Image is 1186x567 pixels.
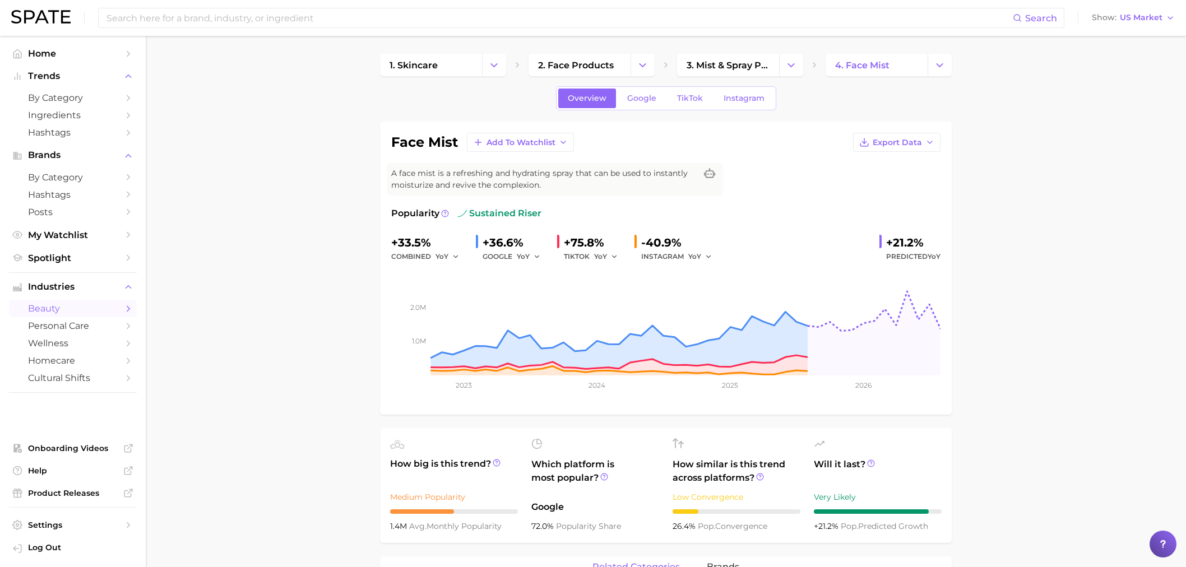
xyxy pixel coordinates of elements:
button: Change Category [631,54,655,76]
span: YoY [688,252,701,261]
span: 2. face products [538,60,614,71]
button: Brands [9,147,137,164]
span: YoY [517,252,530,261]
div: +21.2% [886,234,941,252]
abbr: average [409,521,427,531]
span: Onboarding Videos [28,443,118,453]
div: Low Convergence [673,490,800,504]
abbr: popularity index [698,521,715,531]
abbr: popularity index [841,521,858,531]
button: Change Category [928,54,952,76]
span: Search [1025,13,1057,24]
button: YoY [688,250,712,263]
a: Onboarding Videos [9,440,137,457]
div: 5 / 10 [390,509,518,514]
span: Brands [28,150,118,160]
span: Help [28,466,118,476]
span: 1.4m [390,521,409,531]
span: Industries [28,282,118,292]
a: by Category [9,89,137,106]
a: TikTok [668,89,712,108]
a: Hashtags [9,124,137,141]
span: YoY [594,252,607,261]
span: Product Releases [28,488,118,498]
span: by Category [28,172,118,183]
span: 26.4% [673,521,698,531]
div: -40.9% [641,234,720,252]
span: My Watchlist [28,230,118,240]
span: How big is this trend? [390,457,518,485]
span: US Market [1120,15,1162,21]
span: Google [627,94,656,103]
span: popularity share [556,521,621,531]
span: Will it last? [814,458,942,485]
tspan: 2023 [456,381,472,389]
a: Spotlight [9,249,137,267]
span: How similar is this trend across platforms? [673,458,800,485]
span: +21.2% [814,521,841,531]
div: +75.8% [564,234,626,252]
span: 4. face mist [835,60,889,71]
span: cultural shifts [28,373,118,383]
div: Very Likely [814,490,942,504]
a: Hashtags [9,186,137,203]
a: cultural shifts [9,369,137,387]
span: Trends [28,71,118,81]
span: A face mist is a refreshing and hydrating spray that can be used to instantly moisturize and revi... [391,168,696,191]
a: Help [9,462,137,479]
img: sustained riser [458,209,467,218]
a: 1. skincare [380,54,482,76]
span: Hashtags [28,189,118,200]
span: 72.0% [531,521,556,531]
a: personal care [9,317,137,334]
a: wellness [9,334,137,352]
a: Home [9,45,137,62]
button: YoY [594,250,618,263]
button: Industries [9,278,137,295]
div: 9 / 10 [814,509,942,514]
span: Export Data [873,138,922,147]
span: beauty [28,303,118,314]
span: Posts [28,207,118,217]
tspan: 2026 [855,381,872,389]
button: Export Data [853,133,941,152]
span: YoY [928,252,941,261]
img: SPATE [11,10,71,24]
button: YoY [436,250,460,263]
span: sustained riser [458,207,541,220]
span: Which platform is most popular? [531,458,659,495]
span: Spotlight [28,253,118,263]
a: homecare [9,352,137,369]
span: YoY [436,252,448,261]
a: Instagram [714,89,774,108]
span: 1. skincare [390,60,438,71]
a: Product Releases [9,485,137,501]
a: beauty [9,300,137,317]
span: Add to Watchlist [487,138,555,147]
span: homecare [28,355,118,366]
span: by Category [28,92,118,103]
span: Home [28,48,118,59]
span: predicted growth [841,521,928,531]
a: by Category [9,169,137,186]
button: Add to Watchlist [467,133,574,152]
span: monthly popularity [409,521,502,531]
a: 4. face mist [826,54,928,76]
a: Ingredients [9,106,137,124]
a: Google [618,89,666,108]
span: TikTok [677,94,703,103]
span: wellness [28,338,118,348]
button: YoY [517,250,541,263]
span: Instagram [724,94,765,103]
a: Posts [9,203,137,221]
span: Overview [568,94,606,103]
button: Change Category [482,54,506,76]
span: Predicted [886,250,941,263]
div: TIKTOK [564,250,626,263]
button: Trends [9,68,137,85]
span: personal care [28,320,118,331]
div: +36.6% [483,234,548,252]
a: My Watchlist [9,226,137,244]
span: 3. mist & spray products [687,60,770,71]
tspan: 2025 [722,381,738,389]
